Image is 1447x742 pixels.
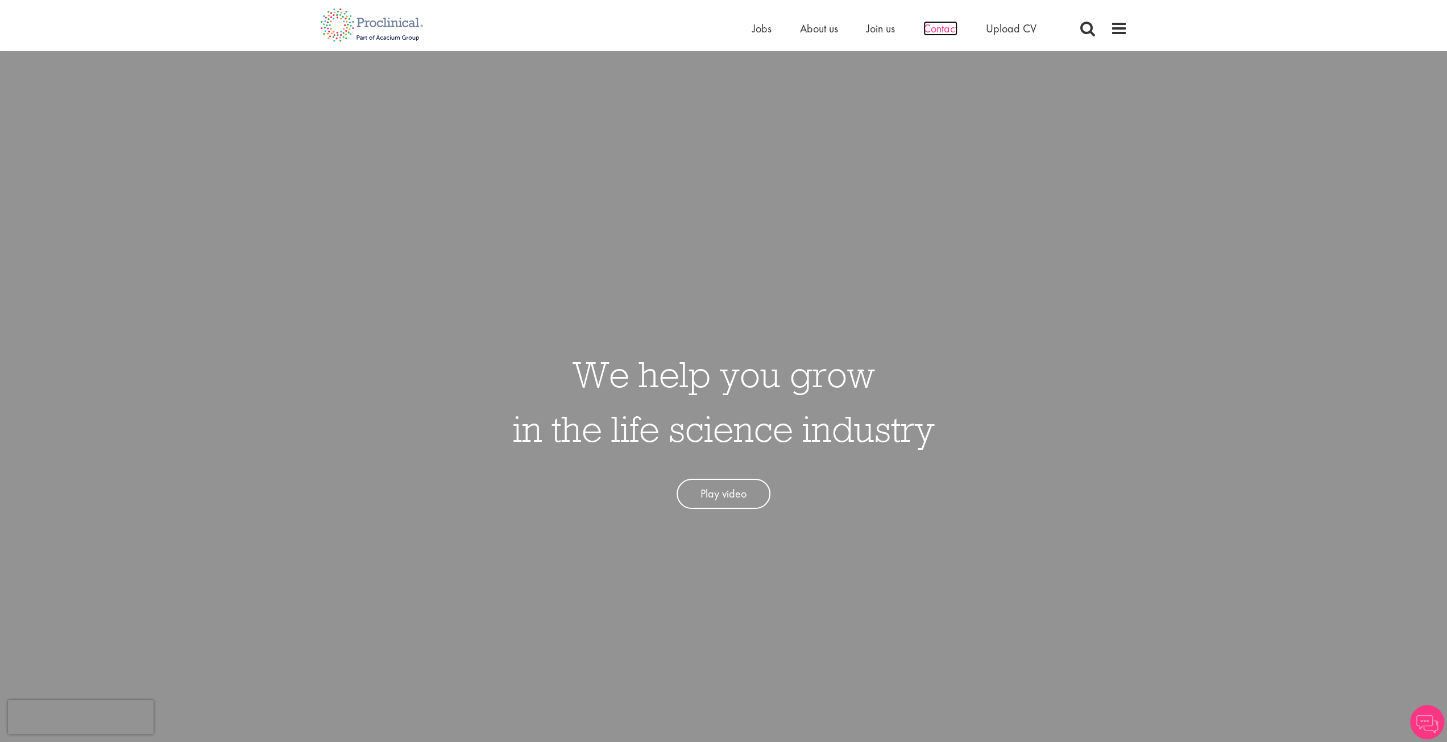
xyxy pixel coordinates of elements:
[677,479,770,509] a: Play video
[800,21,838,36] a: About us
[866,21,895,36] a: Join us
[1410,705,1444,739] img: Chatbot
[923,21,957,36] a: Contact
[513,347,935,456] h1: We help you grow in the life science industry
[752,21,772,36] a: Jobs
[986,21,1036,36] a: Upload CV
